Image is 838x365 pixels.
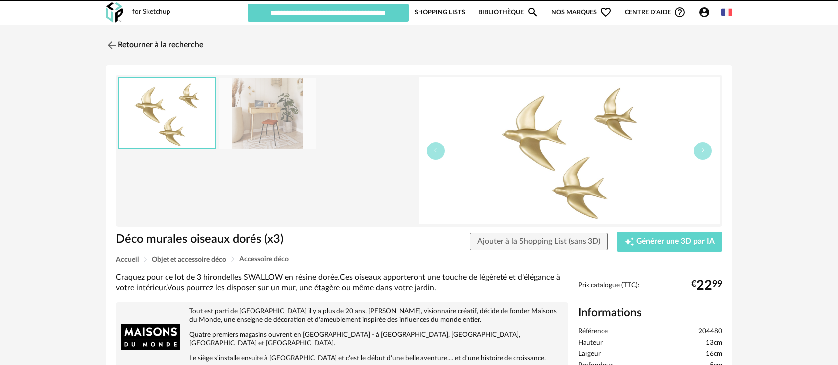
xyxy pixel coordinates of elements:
div: for Sketchup [132,8,170,17]
a: BibliothèqueMagnify icon [478,3,539,22]
span: Creation icon [624,237,634,247]
p: Le siège s'installe ensuite à [GEOGRAPHIC_DATA] et c'est le début d'une belle aventure.... et d'u... [121,354,563,363]
a: Retourner à la recherche [106,34,203,56]
span: 16cm [706,350,722,359]
h2: Informations [578,306,722,320]
span: Référence [578,327,608,336]
span: Hauteur [578,339,603,348]
h1: Déco murales oiseaux dorés (x3) [116,232,363,247]
span: Heart Outline icon [600,6,612,18]
p: Tout est parti de [GEOGRAPHIC_DATA] il y a plus de 20 ans. [PERSON_NAME], visionnaire créatif, dé... [121,307,563,324]
span: Help Circle Outline icon [674,6,686,18]
span: 13cm [706,339,722,348]
span: Accessoire déco [239,256,289,263]
button: Creation icon Générer une 3D par IA [617,232,722,252]
span: Magnify icon [527,6,539,18]
img: deco-murales-oiseaux-dores-x3-1000-4-13-204480_1.jpg [119,78,215,148]
div: Craquez pour ce lot de 3 hirondelles SWALLOW en résine dorée.Ces oiseaux apporteront une touche d... [116,272,568,293]
img: svg+xml;base64,PHN2ZyB3aWR0aD0iMjQiIGhlaWdodD0iMjQiIHZpZXdCb3g9IjAgMCAyNCAyNCIgZmlsbD0ibm9uZSIgeG... [106,39,118,51]
span: Centre d'aideHelp Circle Outline icon [625,6,686,18]
span: 22 [696,282,712,290]
div: Prix catalogue (TTC): [578,281,722,299]
img: fr [721,7,732,18]
span: Ajouter à la Shopping List (sans 3D) [477,237,600,245]
a: Shopping Lists [415,3,465,22]
span: Objet et accessoire déco [152,256,226,263]
div: € 99 [691,282,722,290]
span: Accueil [116,256,139,263]
p: Quatre premiers magasins ouvrent en [GEOGRAPHIC_DATA] - à [GEOGRAPHIC_DATA], [GEOGRAPHIC_DATA], [... [121,331,563,348]
img: OXP [106,2,123,23]
span: Générer une 3D par IA [636,238,715,246]
img: deco-murales-oiseaux-dores-x3-1000-4-13-204480_1.jpg [419,77,720,224]
span: 204480 [698,327,722,336]
span: Nos marques [551,3,612,22]
img: deco-murales-oiseaux-dores-x3-1000-4-13-204480_3.jpg [219,78,316,149]
span: Account Circle icon [698,6,715,18]
button: Ajouter à la Shopping List (sans 3D) [470,233,608,251]
span: Largeur [578,350,601,359]
div: Breadcrumb [116,256,722,263]
span: Account Circle icon [698,6,710,18]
